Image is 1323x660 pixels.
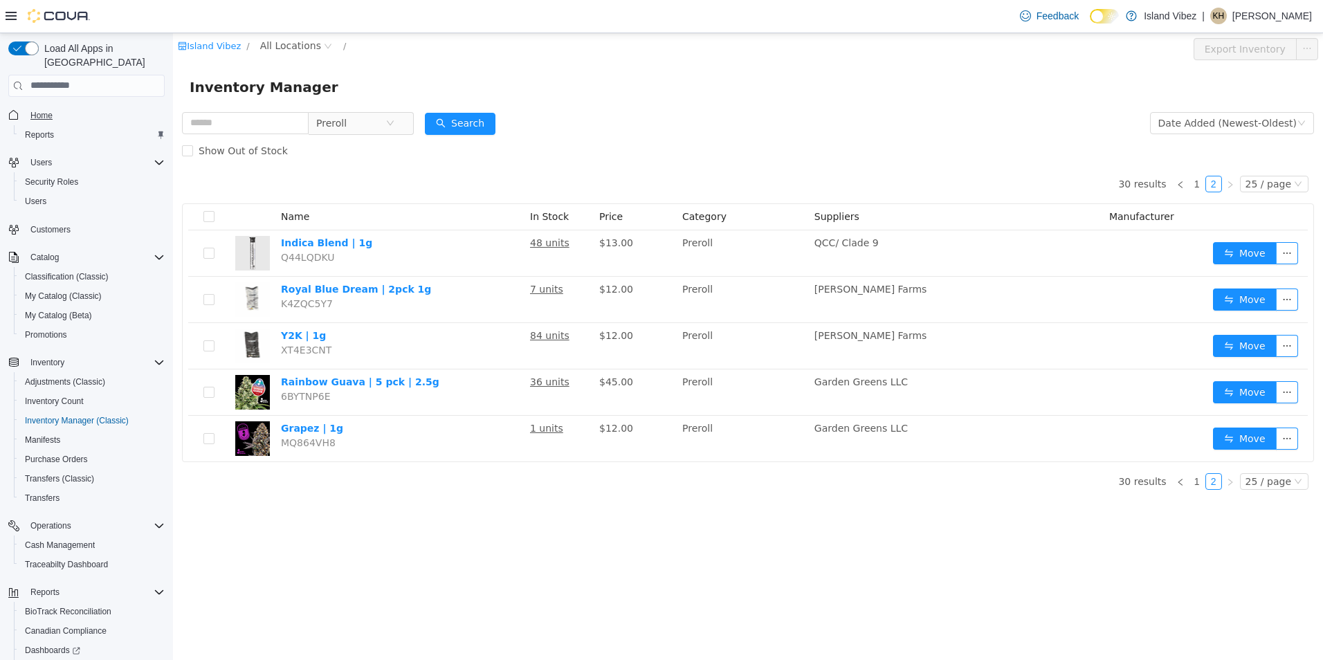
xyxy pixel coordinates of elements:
[25,221,76,238] a: Customers
[1033,143,1048,158] a: 2
[108,404,163,415] span: MQ864VH8
[19,127,60,143] a: Reports
[1213,8,1225,24] span: KH
[19,412,165,429] span: Inventory Manager (Classic)
[252,80,322,102] button: icon: searchSearch
[62,203,97,237] img: Indica Blend | 1g hero shot
[19,393,89,410] a: Inventory Count
[19,174,165,190] span: Security Roles
[25,107,58,124] a: Home
[62,249,97,284] img: Royal Blue Dream | 2pck 1g hero shot
[19,490,165,506] span: Transfers
[1016,440,1032,457] li: 1
[1032,440,1049,457] li: 2
[19,374,111,390] a: Adjustments (Classic)
[1040,302,1104,324] button: icon: swapMove
[641,389,735,401] span: Garden Greens LLC
[19,307,98,324] a: My Catalog (Beta)
[25,473,94,484] span: Transfers (Classic)
[14,286,170,306] button: My Catalog (Classic)
[30,110,53,121] span: Home
[1040,255,1104,277] button: icon: swapMove
[357,389,390,401] u: 1 units
[19,623,165,639] span: Canadian Compliance
[426,250,460,262] span: $12.00
[14,430,170,450] button: Manifests
[14,192,170,211] button: Users
[14,411,170,430] button: Inventory Manager (Classic)
[1202,8,1205,24] p: |
[170,8,173,18] span: /
[25,584,65,601] button: Reports
[1144,8,1196,24] p: Island Vibez
[357,343,396,354] u: 36 units
[1016,143,1032,158] a: 1
[19,127,165,143] span: Reports
[19,603,165,620] span: BioTrack Reconciliation
[19,537,100,553] a: Cash Management
[1053,147,1061,156] i: icon: right
[25,196,46,207] span: Users
[357,250,390,262] u: 7 units
[108,204,199,215] a: Indica Blend | 1g
[14,450,170,469] button: Purchase Orders
[30,357,64,368] span: Inventory
[19,193,52,210] a: Users
[30,224,71,235] span: Customers
[14,535,170,555] button: Cash Management
[504,244,636,290] td: Preroll
[1090,9,1119,24] input: Dark Mode
[30,520,71,531] span: Operations
[25,434,60,446] span: Manifests
[641,250,754,262] span: [PERSON_NAME] Farms
[19,412,134,429] a: Inventory Manager (Classic)
[1123,5,1145,27] button: icon: ellipsis
[73,8,76,18] span: /
[25,291,102,302] span: My Catalog (Classic)
[19,451,165,468] span: Purchase Orders
[1014,2,1084,30] a: Feedback
[108,178,136,189] span: Name
[1121,147,1129,156] i: icon: down
[19,470,100,487] a: Transfers (Classic)
[108,265,160,276] span: K4ZQC5Y7
[25,176,78,187] span: Security Roles
[25,415,129,426] span: Inventory Manager (Classic)
[3,248,170,267] button: Catalog
[108,389,170,401] a: Grapez | 1g
[25,154,57,171] button: Users
[25,645,80,656] span: Dashboards
[19,193,165,210] span: Users
[39,42,165,69] span: Load All Apps in [GEOGRAPHIC_DATA]
[14,621,170,641] button: Canadian Compliance
[25,329,67,340] span: Promotions
[19,556,165,573] span: Traceabilty Dashboard
[19,642,86,659] a: Dashboards
[25,154,165,171] span: Users
[108,343,266,354] a: Rainbow Guava | 5 pck | 2.5g
[14,325,170,345] button: Promotions
[945,143,993,159] li: 30 results
[1003,147,1012,156] i: icon: left
[30,157,52,168] span: Users
[1124,86,1133,95] i: icon: down
[62,388,97,423] img: Grapez | 1g hero shot
[14,469,170,488] button: Transfers (Classic)
[19,327,165,343] span: Promotions
[25,221,165,238] span: Customers
[641,204,706,215] span: QCC/ Clade 9
[25,454,88,465] span: Purchase Orders
[25,249,165,266] span: Catalog
[143,80,174,100] span: Preroll
[14,488,170,508] button: Transfers
[108,250,258,262] a: Royal Blue Dream | 2pck 1g
[1049,440,1066,457] li: Next Page
[17,43,174,65] span: Inventory Manager
[3,153,170,172] button: Users
[1040,348,1104,370] button: icon: swapMove
[25,517,77,534] button: Operations
[25,271,109,282] span: Classification (Classic)
[3,219,170,239] button: Customers
[14,372,170,392] button: Adjustments (Classic)
[19,307,165,324] span: My Catalog (Beta)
